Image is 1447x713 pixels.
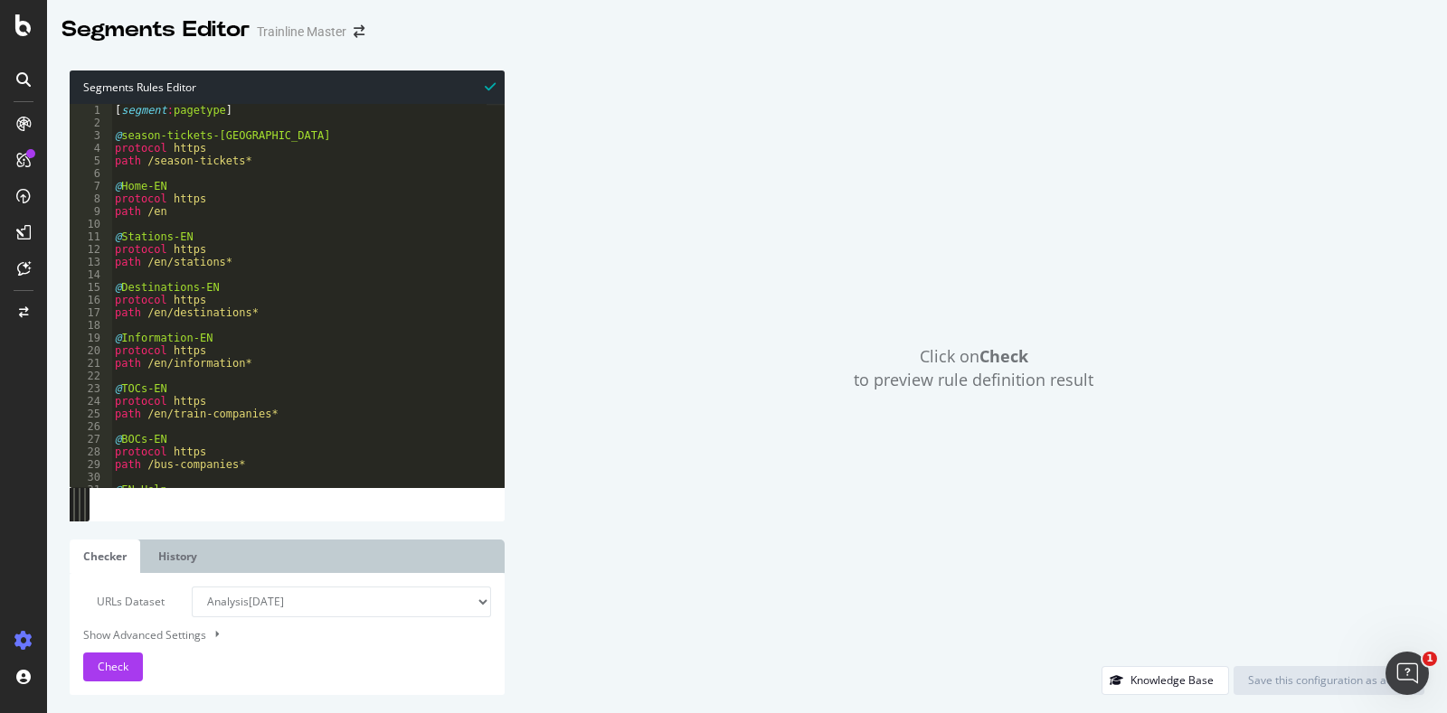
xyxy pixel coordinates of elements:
a: History [145,539,211,573]
span: Click on to preview rule definition result [854,345,1093,391]
span: Syntax is valid [485,78,496,95]
div: 17 [70,306,112,319]
div: 28 [70,446,112,458]
button: Knowledge Base [1102,666,1229,695]
div: 10 [70,218,112,230]
a: Knowledge Base [1102,672,1229,688]
div: 19 [70,332,112,344]
div: 21 [70,357,112,370]
div: 9 [70,205,112,218]
iframe: Intercom live chat [1386,652,1429,695]
div: 14 [70,268,112,281]
div: 23 [70,382,112,395]
div: Save this configuration as active [1248,672,1410,688]
strong: Check [979,345,1028,367]
div: 12 [70,243,112,256]
div: 18 [70,319,112,332]
span: Check [98,659,128,674]
div: 27 [70,433,112,446]
div: 13 [70,256,112,268]
div: arrow-right-arrow-left [354,25,364,38]
div: Show Advanced Settings [70,626,478,643]
div: 6 [70,167,112,180]
label: URLs Dataset [70,586,178,617]
div: 1 [70,104,112,117]
div: 26 [70,420,112,433]
div: Knowledge Base [1130,672,1214,688]
div: 7 [70,180,112,192]
div: Segments Editor [61,14,250,45]
div: 31 [70,483,112,496]
div: Segments Rules Editor [70,70,505,104]
div: 29 [70,458,112,471]
div: 8 [70,192,112,205]
div: 5 [70,155,112,167]
div: 25 [70,408,112,420]
div: 11 [70,230,112,243]
div: 3 [70,129,112,142]
button: Save this configuration as active [1234,666,1424,695]
div: Trainline Master [257,23,346,41]
div: 30 [70,471,112,483]
div: 2 [70,117,112,129]
div: 20 [70,344,112,357]
span: 1 [1423,652,1437,666]
button: Check [83,652,143,681]
div: 15 [70,281,112,294]
div: 16 [70,294,112,306]
div: 24 [70,395,112,408]
a: Checker [70,539,140,573]
div: 22 [70,370,112,382]
div: 4 [70,142,112,155]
